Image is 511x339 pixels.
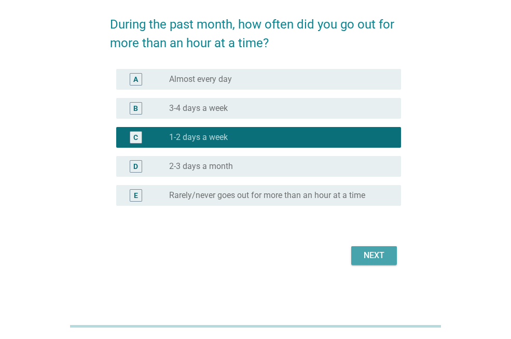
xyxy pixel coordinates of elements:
div: Next [360,249,389,262]
button: Next [351,246,397,265]
div: B [133,103,138,114]
div: E [134,190,138,201]
label: 2-3 days a month [169,161,233,172]
label: Almost every day [169,74,232,84]
h2: During the past month, how often did you go out for more than an hour at a time? [110,5,401,52]
label: 1-2 days a week [169,132,228,143]
div: D [133,161,138,172]
div: A [133,74,138,84]
label: 3-4 days a week [169,103,228,114]
div: C [133,132,138,143]
label: Rarely/never goes out for more than an hour at a time [169,190,365,201]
